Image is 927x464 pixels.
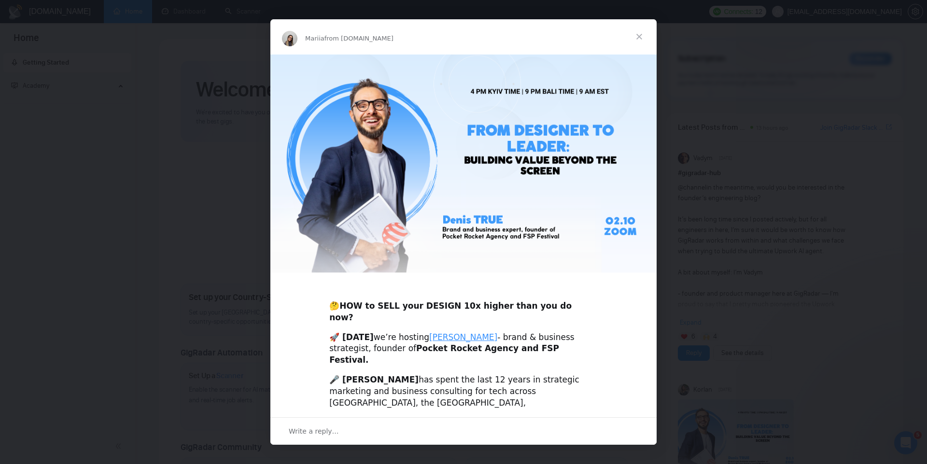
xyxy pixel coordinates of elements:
b: HOW to SELL your DESIGN 10x higher than you do now? [329,301,572,322]
span: Write a reply… [289,425,339,437]
b: Pocket Rocket Agency and FSP Festival. [329,343,559,365]
b: 🚀 [DATE] [329,332,374,342]
span: from [DOMAIN_NAME] [324,35,393,42]
div: we’re hosting - brand & business strategist, founder of [329,332,598,366]
div: Open conversation and reply [270,417,657,445]
img: Profile image for Mariia [282,31,297,46]
a: [PERSON_NAME] [429,332,497,342]
span: Close [622,19,657,54]
b: 🎤 [PERSON_NAME] [329,375,419,384]
div: has spent the last 12 years in strategic marketing and business consulting for tech across [GEOGR... [329,374,598,432]
div: 🤔 [329,289,598,323]
span: Mariia [305,35,324,42]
